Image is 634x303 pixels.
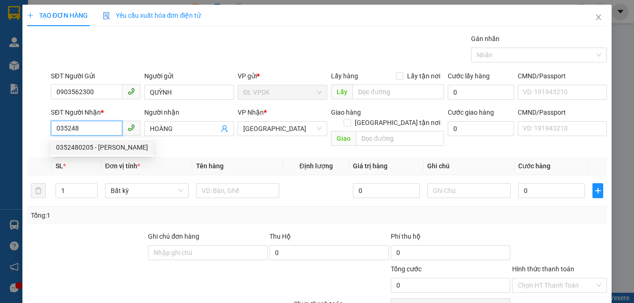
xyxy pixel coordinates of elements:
span: phone [127,124,135,131]
span: user-add [221,125,228,132]
div: SĐT Người Nhận [51,107,141,117]
span: Cước hàng [518,162,550,170]
label: Hình thức thanh toán [512,265,574,273]
span: phone [127,88,135,95]
input: Dọc đường [356,131,444,146]
input: Cước lấy hàng [448,85,514,100]
span: VP Nhận [238,109,264,116]
label: Ghi chú đơn hàng [148,233,199,240]
div: Người nhận [144,107,234,117]
input: Cước giao hàng [448,121,514,136]
span: Lấy [331,84,352,99]
span: ĐL VPDK [243,85,322,99]
div: CMND/Passport [518,71,607,81]
img: logo.jpg [101,12,124,34]
span: plus [593,187,603,194]
button: plus [592,183,603,198]
label: Cước lấy hàng [448,72,490,80]
span: Định lượng [300,162,333,170]
span: close [595,14,602,21]
span: plus [27,12,34,19]
span: Tổng cước [391,265,422,273]
th: Ghi chú [423,157,514,175]
span: Đơn vị tính [105,162,140,170]
span: ĐL Quận 1 [243,122,322,136]
img: logo.jpg [12,12,58,58]
span: Bất kỳ [111,184,183,198]
button: Close [585,5,612,31]
div: Phí thu hộ [391,231,510,245]
span: Giao hàng [331,109,361,116]
span: Tên hàng [196,162,224,170]
div: 0352480205 - MINH TRỌNG [50,140,154,155]
input: Ghi chú đơn hàng [148,245,268,260]
div: Người gửi [144,71,234,81]
button: delete [31,183,46,198]
b: [DOMAIN_NAME] [78,35,128,43]
span: Yêu cầu xuất hóa đơn điện tử [103,12,201,19]
span: Thu Hộ [269,233,291,240]
input: VD: Bàn, Ghế [196,183,280,198]
div: SĐT Người Gửi [51,71,141,81]
input: 0 [353,183,420,198]
span: [GEOGRAPHIC_DATA] tận nơi [351,117,444,128]
b: Gửi khách hàng [57,14,92,57]
label: Gán nhãn [471,35,500,42]
label: Cước giao hàng [448,109,494,116]
input: Ghi Chú [427,183,511,198]
span: Giá trị hàng [353,162,387,170]
span: Lấy hàng [331,72,358,80]
input: Dọc đường [352,84,444,99]
div: CMND/Passport [518,107,607,117]
div: 0352480205 - [PERSON_NAME] [56,142,148,152]
span: Lấy tận nơi [403,71,444,81]
img: icon [103,12,110,20]
b: Phúc An Express [12,60,49,120]
span: Giao [331,131,356,146]
li: (c) 2017 [78,44,128,56]
span: SL [56,162,63,170]
div: Tổng: 1 [31,210,246,220]
div: VP gửi [238,71,327,81]
span: TẠO ĐƠN HÀNG [27,12,88,19]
